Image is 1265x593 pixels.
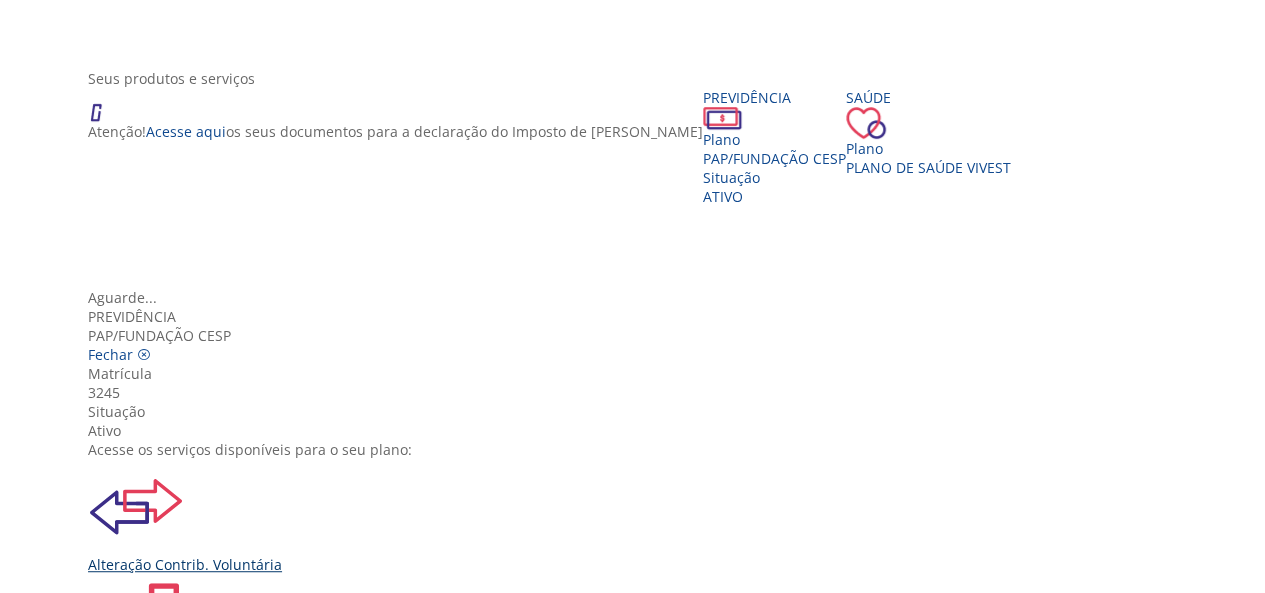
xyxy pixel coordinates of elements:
[846,107,886,139] img: ico_coracao.png
[846,139,1011,158] div: Plano
[88,69,1192,88] div: Seus produtos e serviços
[88,345,151,364] a: Fechar
[846,88,1011,177] a: Saúde PlanoPlano de Saúde VIVEST
[88,326,231,345] span: PAP/Fundação CESP
[88,288,1192,307] div: Aguarde...
[703,168,846,187] div: Situação
[703,107,742,130] img: ico_dinheiro.png
[88,383,1192,402] div: 3245
[88,555,1192,574] div: Alteração Contrib. Voluntária
[703,149,846,168] span: PAP/Fundação CESP
[703,88,846,107] div: Previdência
[88,364,1192,383] div: Matrícula
[703,187,743,206] span: Ativo
[88,459,1192,574] a: Alteração Contrib. Voluntária
[88,307,1192,326] div: Previdência
[88,421,1192,440] div: Ativo
[88,459,184,555] img: ContrbVoluntaria.svg
[88,402,1192,421] div: Situação
[703,88,846,206] a: Previdência PlanoPAP/Fundação CESP SituaçãoAtivo
[88,122,703,141] p: Atenção! os seus documentos para a declaração do Imposto de [PERSON_NAME]
[146,122,226,141] a: Acesse aqui
[846,88,1011,107] div: Saúde
[88,345,133,364] span: Fechar
[88,440,1192,459] div: Acesse os serviços disponíveis para o seu plano:
[703,130,846,149] div: Plano
[88,88,122,122] img: ico_atencao.png
[846,158,1011,177] span: Plano de Saúde VIVEST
